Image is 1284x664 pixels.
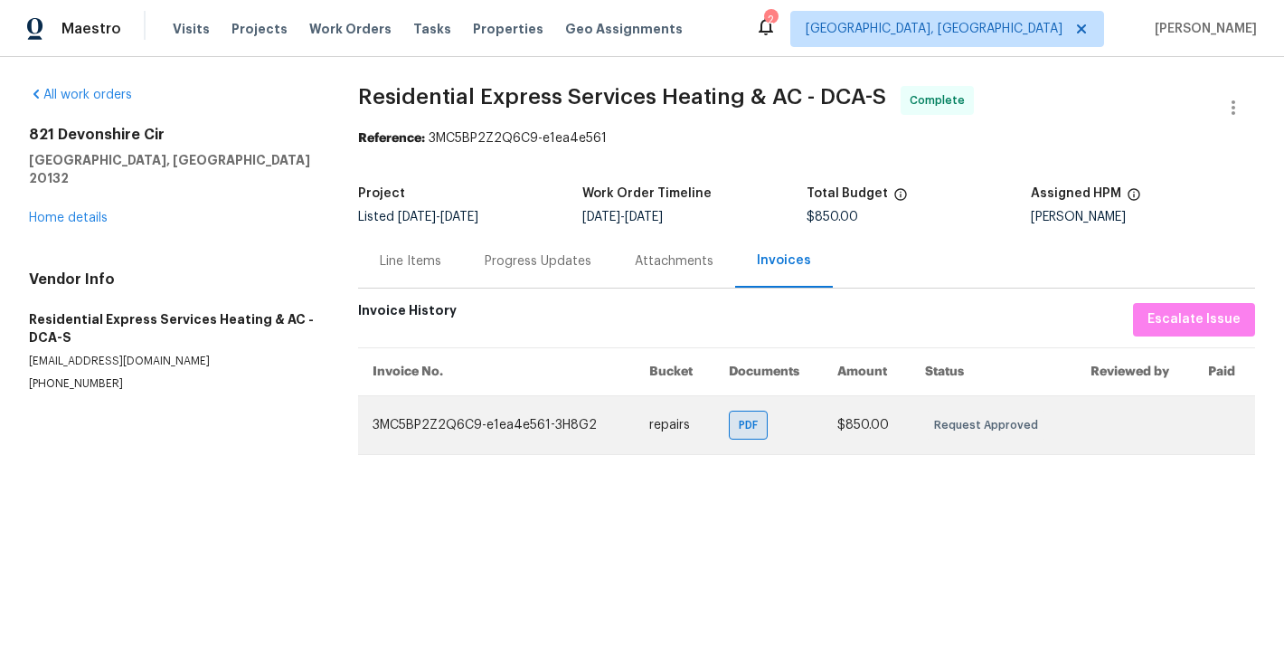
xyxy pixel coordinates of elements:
[565,20,683,38] span: Geo Assignments
[29,212,108,224] a: Home details
[823,347,911,395] th: Amount
[582,211,663,223] span: -
[757,251,811,270] div: Invoices
[309,20,392,38] span: Work Orders
[358,187,405,200] h5: Project
[806,20,1062,38] span: [GEOGRAPHIC_DATA], [GEOGRAPHIC_DATA]
[1031,211,1255,223] div: [PERSON_NAME]
[398,211,436,223] span: [DATE]
[911,347,1076,395] th: Status
[358,86,886,108] span: Residential Express Services Heating & AC - DCA-S
[1133,303,1255,337] button: Escalate Issue
[358,303,457,327] h6: Invoice History
[934,416,1045,434] span: Request Approved
[485,252,591,270] div: Progress Updates
[582,187,712,200] h5: Work Order Timeline
[714,347,823,395] th: Documents
[29,270,315,289] h4: Vendor Info
[358,395,635,454] td: 3MC5BP2Z2Q6C9-e1ea4e561-3H8G2
[1031,187,1121,200] h5: Assigned HPM
[358,211,478,223] span: Listed
[358,132,425,145] b: Reference:
[1076,347,1194,395] th: Reviewed by
[358,129,1255,147] div: 3MC5BP2Z2Q6C9-e1ea4e561
[61,20,121,38] span: Maestro
[29,89,132,101] a: All work orders
[29,126,315,144] h2: 821 Devonshire Cir
[625,211,663,223] span: [DATE]
[635,347,713,395] th: Bucket
[173,20,210,38] span: Visits
[807,211,858,223] span: $850.00
[729,411,768,440] div: PDF
[473,20,543,38] span: Properties
[29,151,315,187] h5: [GEOGRAPHIC_DATA], [GEOGRAPHIC_DATA] 20132
[635,395,713,454] td: repairs
[1194,347,1255,395] th: Paid
[358,347,635,395] th: Invoice No.
[440,211,478,223] span: [DATE]
[739,416,765,434] span: PDF
[807,187,888,200] h5: Total Budget
[1147,20,1257,38] span: [PERSON_NAME]
[893,187,908,211] span: The total cost of line items that have been proposed by Opendoor. This sum includes line items th...
[29,354,315,369] p: [EMAIL_ADDRESS][DOMAIN_NAME]
[635,252,713,270] div: Attachments
[398,211,478,223] span: -
[231,20,288,38] span: Projects
[1147,308,1241,331] span: Escalate Issue
[413,23,451,35] span: Tasks
[764,11,777,29] div: 2
[29,376,315,392] p: [PHONE_NUMBER]
[837,419,889,432] span: $850.00
[380,252,441,270] div: Line Items
[582,211,620,223] span: [DATE]
[1127,187,1141,211] span: The hpm assigned to this work order.
[910,91,972,109] span: Complete
[29,310,315,346] h5: Residential Express Services Heating & AC - DCA-S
